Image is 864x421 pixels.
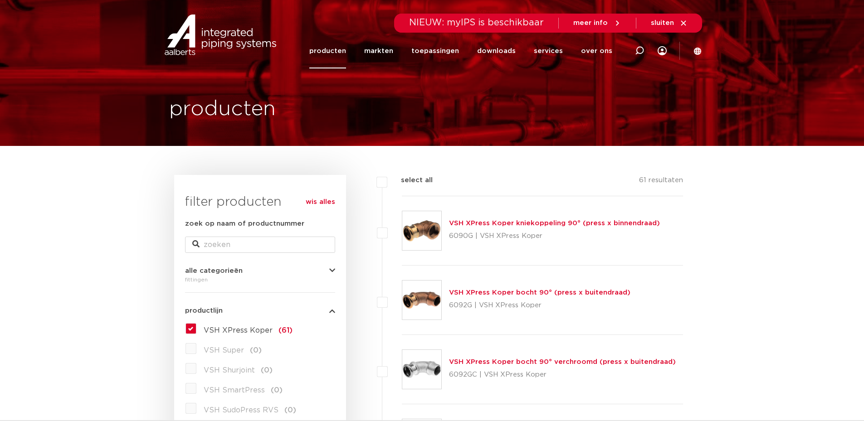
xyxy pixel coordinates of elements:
p: 61 resultaten [639,175,683,189]
p: 6092G | VSH XPress Koper [449,298,630,313]
button: productlijn [185,307,335,314]
input: zoeken [185,237,335,253]
span: VSH Super [204,347,244,354]
span: meer info [573,19,608,26]
p: 6092GC | VSH XPress Koper [449,368,676,382]
a: services [534,34,563,68]
img: Thumbnail for VSH XPress Koper kniekoppeling 90° (press x binnendraad) [402,211,441,250]
a: VSH XPress Koper bocht 90° verchroomd (press x buitendraad) [449,358,676,365]
span: NIEUW: myIPS is beschikbaar [409,18,544,27]
button: alle categorieën [185,267,335,274]
span: (0) [261,367,273,374]
a: downloads [477,34,516,68]
span: VSH SudoPress RVS [204,406,278,414]
span: VSH XPress Koper [204,327,273,334]
span: VSH SmartPress [204,387,265,394]
span: sluiten [651,19,674,26]
img: Thumbnail for VSH XPress Koper bocht 90° verchroomd (press x buitendraad) [402,350,441,389]
span: (0) [284,406,296,414]
h3: filter producten [185,193,335,211]
div: fittingen [185,274,335,285]
label: select all [387,175,433,186]
a: toepassingen [411,34,459,68]
p: 6090G | VSH XPress Koper [449,229,660,243]
a: VSH XPress Koper bocht 90° (press x buitendraad) [449,289,630,296]
a: over ons [581,34,612,68]
span: (0) [271,387,283,394]
span: alle categorieën [185,267,243,274]
span: productlijn [185,307,223,314]
label: zoek op naam of productnummer [185,218,304,229]
img: Thumbnail for VSH XPress Koper bocht 90° (press x buitendraad) [402,281,441,319]
a: markten [364,34,393,68]
a: VSH XPress Koper kniekoppeling 90° (press x binnendraad) [449,220,660,227]
a: wis alles [306,197,335,208]
a: meer info [573,19,621,27]
a: sluiten [651,19,688,27]
a: producten [309,34,346,68]
h1: producten [169,95,276,124]
span: VSH Shurjoint [204,367,255,374]
span: (0) [250,347,262,354]
nav: Menu [309,34,612,68]
span: (61) [278,327,293,334]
